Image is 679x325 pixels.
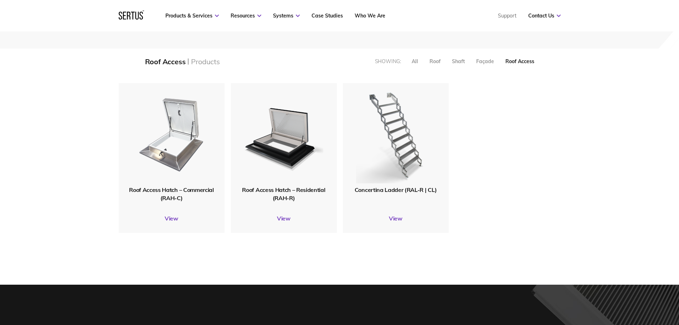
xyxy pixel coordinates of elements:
[375,58,401,65] div: Showing:
[191,57,220,66] div: Products
[476,58,494,65] div: Façade
[429,58,441,65] div: Roof
[355,186,437,193] span: Concertina Ladder (RAL-R | CL)
[528,12,561,19] a: Contact Us
[355,12,385,19] a: Who We Are
[498,12,516,19] a: Support
[231,215,337,222] a: View
[273,12,300,19] a: Systems
[231,12,261,19] a: Resources
[343,215,449,222] a: View
[312,12,343,19] a: Case Studies
[412,58,418,65] div: All
[242,186,325,201] span: Roof Access Hatch – Residential (RAH-R)
[119,215,225,222] a: View
[165,12,219,19] a: Products & Services
[452,58,465,65] div: Shaft
[145,57,186,66] div: Roof Access
[551,242,679,325] iframe: Chat Widget
[129,186,214,201] span: Roof Access Hatch – Commercial (RAH-C)
[505,58,534,65] div: Roof Access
